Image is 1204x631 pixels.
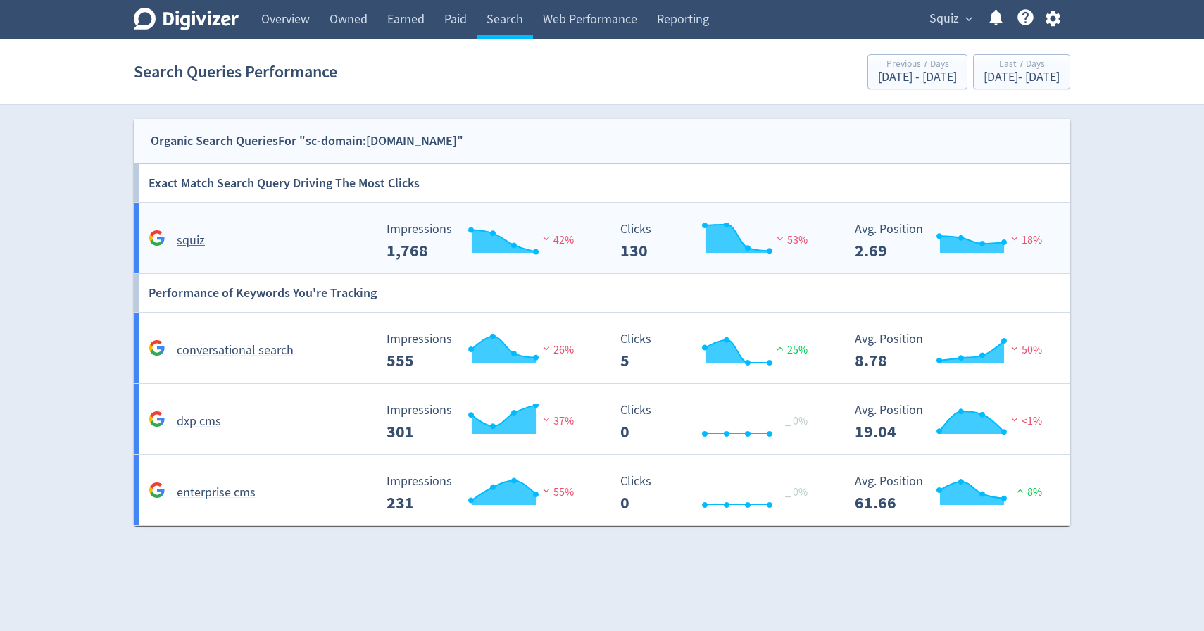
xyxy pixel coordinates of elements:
h6: Exact Match Search Query Driving The Most Clicks [149,164,420,202]
h5: squiz [177,232,205,249]
span: 42% [539,233,574,247]
span: _ 0% [785,414,808,428]
span: 26% [539,343,574,357]
span: 55% [539,485,574,499]
h6: Performance of Keywords You're Tracking [149,274,377,312]
button: Squiz [924,8,976,30]
span: 37% [539,414,574,428]
a: enterprise cms Impressions 231 Impressions 231 55% Clicks 0 Clicks 0 _ 0% Avg. Position 61.66 Avg... [134,455,1070,526]
img: negative-performance.svg [1008,414,1022,425]
svg: Impressions 555 [380,332,591,370]
span: 53% [773,233,808,247]
svg: Clicks 0 [613,475,824,512]
svg: Impressions 231 [380,475,591,512]
span: 8% [1013,485,1042,499]
svg: Avg. Position 8.78 [848,332,1059,370]
svg: Clicks 5 [613,332,824,370]
svg: Clicks 0 [613,404,824,441]
div: [DATE] - [DATE] [878,71,957,84]
svg: Google Analytics [149,339,165,356]
a: squiz Impressions 1,768 Impressions 1,768 42% Clicks 130 Clicks 130 53% Avg. Position 2.69 Avg. P... [134,203,1070,274]
h5: dxp cms [177,413,221,430]
svg: Impressions 1,768 [380,223,591,260]
img: negative-performance.svg [773,233,787,244]
button: Last 7 Days[DATE]- [DATE] [973,54,1070,89]
div: Organic Search Queries For "sc-domain:[DOMAIN_NAME]" [151,131,463,151]
h5: conversational search [177,342,294,359]
img: positive-performance.svg [1013,485,1027,496]
span: expand_more [962,13,975,25]
img: negative-performance.svg [539,233,553,244]
h1: Search Queries Performance [134,49,337,94]
img: negative-performance.svg [1008,343,1022,354]
svg: Google Analytics [149,411,165,427]
svg: Avg. Position 2.69 [848,223,1059,260]
a: conversational search Impressions 555 Impressions 555 26% Clicks 5 Clicks 5 25% Avg. Position 8.7... [134,313,1070,384]
svg: Impressions 301 [380,404,591,441]
svg: Avg. Position 19.04 [848,404,1059,441]
div: [DATE] - [DATE] [984,71,1060,84]
span: 25% [773,343,808,357]
a: dxp cms Impressions 301 Impressions 301 37% Clicks 0 Clicks 0 _ 0% Avg. Position 19.04 Avg. Posit... [134,384,1070,455]
span: Squiz [929,8,959,30]
div: Last 7 Days [984,59,1060,71]
img: negative-performance.svg [539,343,553,354]
div: Previous 7 Days [878,59,957,71]
span: 18% [1008,233,1042,247]
svg: Google Analytics [149,230,165,246]
button: Previous 7 Days[DATE] - [DATE] [867,54,967,89]
h5: enterprise cms [177,485,256,501]
img: positive-performance.svg [773,343,787,354]
img: negative-performance.svg [539,414,553,425]
span: <1% [1008,414,1042,428]
img: negative-performance.svg [1008,233,1022,244]
svg: Clicks 130 [613,223,824,260]
svg: Google Analytics [149,482,165,499]
span: 50% [1008,343,1042,357]
img: negative-performance.svg [539,485,553,496]
span: _ 0% [785,485,808,499]
svg: Avg. Position 61.66 [848,475,1059,512]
